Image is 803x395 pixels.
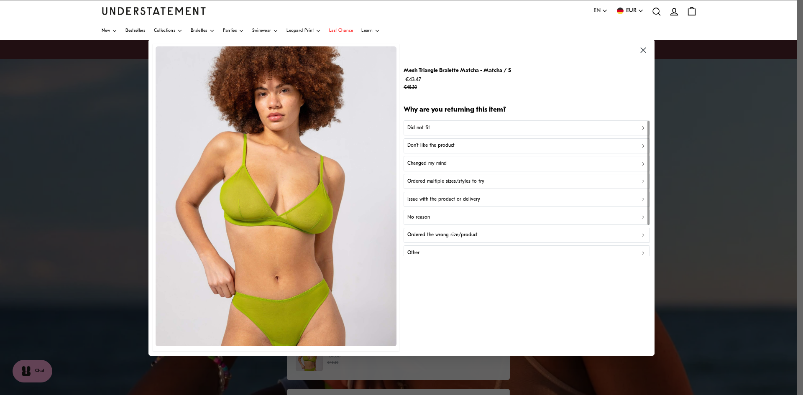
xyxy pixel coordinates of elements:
p: Issue with the product or delivery [407,196,480,204]
span: New [102,29,110,33]
p: Other [407,249,419,257]
button: Don't like the product [404,138,650,153]
span: Collections [154,29,175,33]
p: Changed my mind [407,160,447,168]
span: EN [593,6,601,15]
p: Mesh Triangle Bralette Matcha - Matcha / S [404,66,511,75]
p: No reason [407,213,430,221]
button: Did not fit [404,120,650,135]
p: Did not fit [407,124,430,132]
h2: Why are you returning this item? [404,105,650,115]
img: MTME-BRA-004-2_14faef99-7b4a-4ea2-883e-8e07a284954e.jpg [156,46,396,346]
a: Swimwear [252,22,278,40]
a: Bralettes [191,22,215,40]
button: Ordered the wrong size/product [404,227,650,242]
span: Panties [223,29,237,33]
a: Panties [223,22,244,40]
span: Bestsellers [125,29,145,33]
a: Learn [361,22,380,40]
p: Don't like the product [407,142,455,150]
p: Ordered multiple sizes/styles to try [407,178,484,186]
span: Bralettes [191,29,207,33]
button: Ordered multiple sizes/styles to try [404,174,650,189]
a: Bestsellers [125,22,145,40]
button: Issue with the product or delivery [404,192,650,207]
p: Ordered the wrong size/product [407,231,478,239]
a: Leopard Print [286,22,321,40]
a: Understatement Homepage [102,7,206,15]
p: €43.47 [404,75,511,92]
span: EUR [626,6,637,15]
button: Changed my mind [404,156,650,171]
span: Leopard Print [286,29,314,33]
a: New [102,22,118,40]
span: Last Chance [329,29,353,33]
span: Swimwear [252,29,271,33]
button: EUR [616,6,644,15]
strike: €48.30 [404,85,417,90]
a: Last Chance [329,22,353,40]
button: EN [593,6,608,15]
button: No reason [404,210,650,225]
span: Learn [361,29,373,33]
button: Other [404,245,650,260]
a: Collections [154,22,182,40]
